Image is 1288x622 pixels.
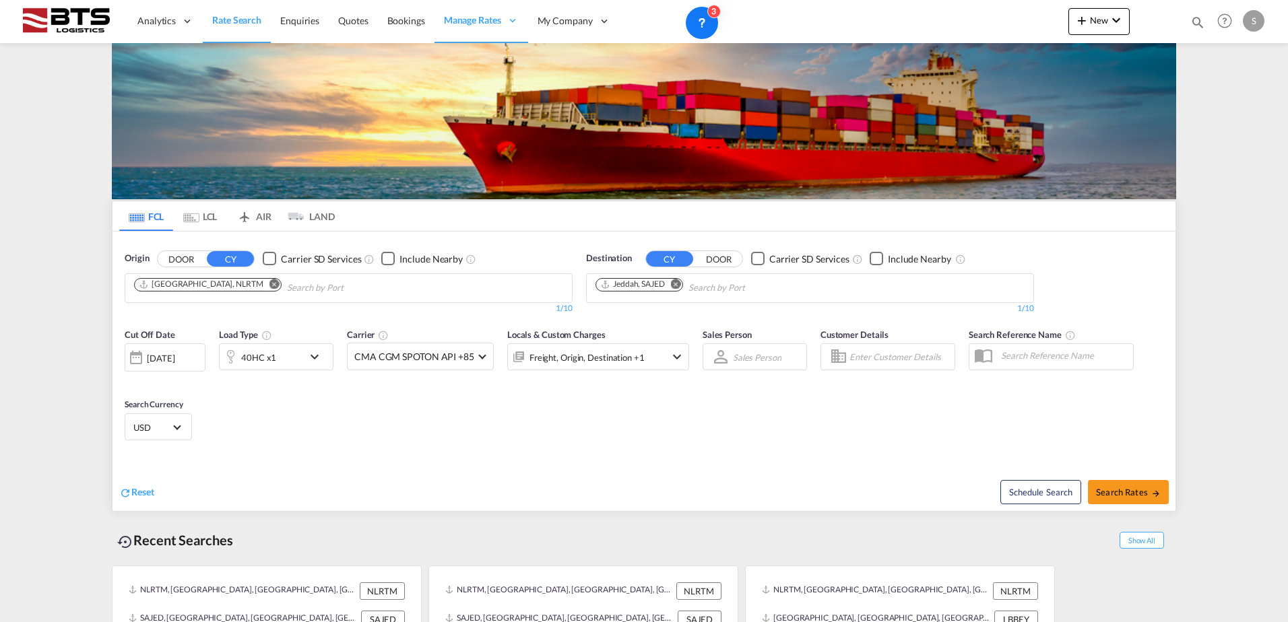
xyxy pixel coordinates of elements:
span: Load Type [219,329,272,340]
md-icon: The selected Trucker/Carrierwill be displayed in the rate results If the rates are from another f... [378,330,389,341]
span: Cut Off Date [125,329,175,340]
md-icon: icon-magnify [1190,15,1205,30]
div: NLRTM [676,582,721,600]
md-icon: icon-chevron-down [1108,12,1124,28]
span: Search Currency [125,399,183,409]
button: Remove [662,279,682,292]
div: Help [1213,9,1243,34]
md-icon: icon-chevron-down [307,349,329,365]
span: My Company [538,14,593,28]
div: icon-magnify [1190,15,1205,35]
span: Rate Search [212,14,261,26]
span: Customer Details [820,329,889,340]
div: 1/10 [586,303,1034,314]
div: Include Nearby [399,252,463,266]
span: Manage Rates [444,13,501,27]
md-icon: icon-airplane [236,209,253,219]
md-datepicker: Select [125,370,135,388]
div: Recent Searches [112,525,238,555]
span: Sales Person [703,329,752,340]
button: DOOR [695,251,742,267]
button: Note: By default Schedule search will only considerorigin ports, destination ports and cut off da... [1000,480,1081,504]
md-checkbox: Checkbox No Ink [751,252,849,266]
md-select: Sales Person [732,347,783,367]
md-checkbox: Checkbox No Ink [870,252,951,266]
div: [DATE] [147,352,174,364]
div: Press delete to remove this chip. [600,279,668,290]
md-pagination-wrapper: Use the left and right arrow keys to navigate between tabs [119,201,335,231]
button: DOOR [158,251,205,267]
span: Search Rates [1096,487,1161,497]
span: Locals & Custom Charges [507,329,606,340]
md-chips-wrap: Chips container. Use arrow keys to select chips. [593,274,822,299]
div: 40HC x1 [241,348,276,367]
img: cdcc71d0be7811ed9adfbf939d2aa0e8.png [20,6,111,36]
input: Chips input. [287,277,415,299]
span: Origin [125,252,149,265]
div: icon-refreshReset [119,485,154,500]
span: CMA CGM SPOTON API +85 [354,350,474,364]
md-tab-item: LAND [281,201,335,231]
md-select: Select Currency: $ USDUnited States Dollar [132,417,185,437]
md-icon: Unchecked: Ignores neighbouring ports when fetching rates.Checked : Includes neighbouring ports w... [465,254,476,265]
md-tab-item: FCL [119,201,173,231]
span: Search Reference Name [969,329,1076,340]
span: Show All [1120,532,1164,549]
div: NLRTM [360,582,405,600]
input: Chips input. [688,277,816,299]
md-icon: icon-backup-restore [117,534,133,550]
button: CY [207,251,254,267]
md-icon: icon-information-outline [261,330,272,341]
span: Help [1213,9,1236,32]
div: NLRTM, Rotterdam, Netherlands, Western Europe, Europe [445,582,673,600]
div: S [1243,10,1264,32]
button: Search Ratesicon-arrow-right [1088,480,1169,504]
div: Rotterdam, NLRTM [139,279,263,290]
md-icon: icon-plus 400-fg [1074,12,1090,28]
md-icon: Your search will be saved by the below given name [1065,330,1076,341]
md-tab-item: AIR [227,201,281,231]
div: Carrier SD Services [281,252,361,266]
div: Jeddah, SAJED [600,279,665,290]
div: [DATE] [125,343,205,372]
md-chips-wrap: Chips container. Use arrow keys to select chips. [132,274,420,299]
span: Reset [131,486,154,497]
input: Enter Customer Details [849,347,951,367]
span: Destination [586,252,632,265]
span: Quotes [338,15,368,26]
span: Carrier [347,329,389,340]
span: Enquiries [280,15,319,26]
div: NLRTM, Rotterdam, Netherlands, Western Europe, Europe [129,582,356,600]
div: Include Nearby [888,252,951,266]
md-icon: icon-refresh [119,487,131,499]
span: Analytics [137,14,176,28]
input: Search Reference Name [994,345,1133,366]
div: Freight Origin Destination Factory Stuffingicon-chevron-down [507,343,689,370]
md-icon: Unchecked: Search for CY (Container Yard) services for all selected carriers.Checked : Search for... [364,254,375,265]
span: USD [133,421,171,434]
md-tab-item: LCL [173,201,227,231]
button: icon-plus 400-fgNewicon-chevron-down [1068,8,1130,35]
div: Freight Origin Destination Factory Stuffing [529,348,645,367]
div: 40HC x1icon-chevron-down [219,343,333,370]
md-icon: icon-chevron-down [669,349,685,365]
span: New [1074,15,1124,26]
div: OriginDOOR CY Checkbox No InkUnchecked: Search for CY (Container Yard) services for all selected ... [112,232,1176,511]
button: Remove [261,279,281,292]
div: NLRTM, Rotterdam, Netherlands, Western Europe, Europe [762,582,990,600]
md-checkbox: Checkbox No Ink [381,252,463,266]
span: Bookings [387,15,425,26]
div: 1/10 [125,303,573,314]
div: NLRTM [993,582,1038,600]
md-icon: Unchecked: Ignores neighbouring ports when fetching rates.Checked : Includes neighbouring ports w... [955,254,966,265]
div: Carrier SD Services [769,252,849,266]
md-icon: icon-arrow-right [1151,489,1161,498]
button: CY [646,251,693,267]
img: LCL+%26+FCL+BACKGROUND.png [112,43,1176,199]
md-icon: Unchecked: Search for CY (Container Yard) services for all selected carriers.Checked : Search for... [852,254,863,265]
md-checkbox: Checkbox No Ink [263,252,361,266]
div: Press delete to remove this chip. [139,279,266,290]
